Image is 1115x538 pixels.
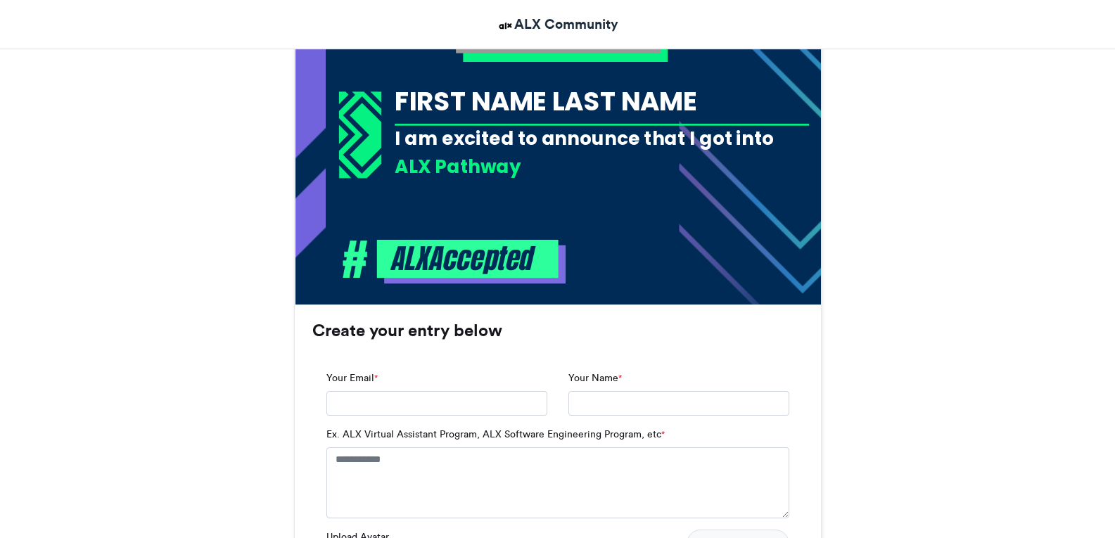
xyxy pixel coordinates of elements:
img: 1718367053.733-03abb1a83a9aadad37b12c69bdb0dc1c60dcbf83.png [338,91,381,179]
div: I am excited to announce that I got into the [395,125,809,177]
label: Your Email [326,371,378,385]
h3: Create your entry below [312,322,803,339]
div: FIRST NAME LAST NAME [395,83,809,120]
div: ALX Pathway [395,153,809,179]
img: ALX Community [497,17,514,34]
label: Your Name [568,371,622,385]
a: ALX Community [497,14,618,34]
label: Ex. ALX Virtual Assistant Program, ALX Software Engineering Program, etc [326,427,665,442]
